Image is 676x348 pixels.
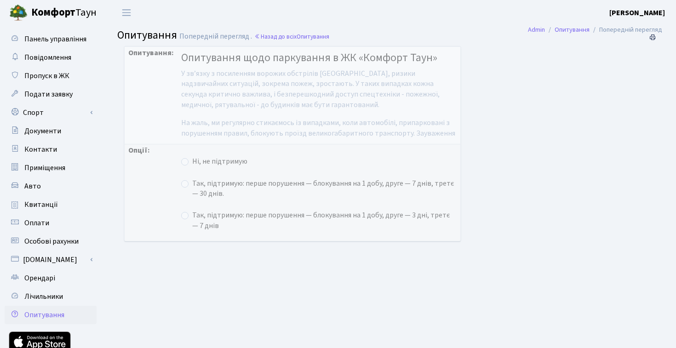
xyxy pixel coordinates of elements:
a: Спорт [5,103,97,122]
button: Переключити навігацію [115,5,138,20]
a: Подати заявку [5,85,97,103]
span: Квитанції [24,200,58,210]
img: logo.png [9,4,28,22]
span: Повідомлення [24,52,71,63]
a: Опитування [5,306,97,324]
a: [DOMAIN_NAME] [5,251,97,269]
strong: Опитування: [128,48,174,58]
label: Ні, не підтримую [192,156,247,167]
span: Приміщення [24,163,65,173]
span: Контакти [24,144,57,154]
span: Опитування [117,27,177,43]
span: Опитування [24,310,64,320]
a: Лічильники [5,287,97,306]
span: Пропуск в ЖК [24,71,69,81]
a: Авто [5,177,97,195]
a: Повідомлення [5,48,97,67]
a: Контакти [5,140,97,159]
span: Попередній перегляд . [179,31,252,41]
span: Оплати [24,218,49,228]
p: На жаль, ми регулярно стикаємось із випадками, коли автомобілі, припарковані з порушенням правил,... [181,118,457,160]
h4: Опитування щодо паркування в ЖК «Комфорт Таун» [181,51,457,65]
a: Назад до всіхОпитування [254,32,329,41]
a: Admin [528,25,545,34]
a: [PERSON_NAME] [609,7,665,18]
label: Так, підтримую: перше порушення — блокування на 1 добу, друге — 3 дні, третє — 7 днів [192,210,457,231]
nav: breadcrumb [514,20,676,40]
b: Комфорт [31,5,75,20]
a: Особові рахунки [5,232,97,251]
b: [PERSON_NAME] [609,8,665,18]
span: Лічильники [24,291,63,302]
a: Пропуск в ЖК [5,67,97,85]
a: Оплати [5,214,97,232]
a: Квитанції [5,195,97,214]
span: Подати заявку [24,89,73,99]
span: Авто [24,181,41,191]
span: Опитування [297,32,329,41]
span: Панель управління [24,34,86,44]
li: Попередній перегляд [590,25,662,35]
span: У звʼязку з посиленням ворожих обстрілів [GEOGRAPHIC_DATA], ризики надзвичайних ситуацій, зокрема... [181,68,457,270]
a: Панель управління [5,30,97,48]
a: Документи [5,122,97,140]
a: Опитування [555,25,590,34]
span: Орендарі [24,273,55,283]
label: Так, підтримую: перше порушення — блокування на 1 добу, друге — 7 днів, третє — 30 днів. [192,178,457,200]
a: Орендарі [5,269,97,287]
a: Приміщення [5,159,97,177]
span: Особові рахунки [24,236,79,246]
span: Таун [31,5,97,21]
strong: Опції: [128,145,150,155]
span: Документи [24,126,61,136]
